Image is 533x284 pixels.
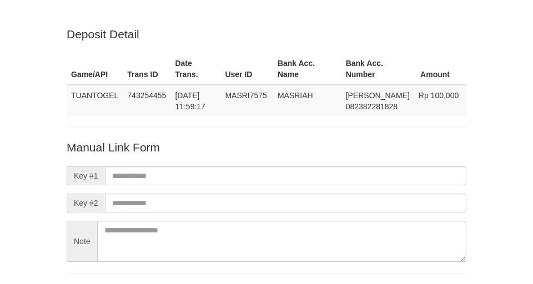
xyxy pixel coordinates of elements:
[123,85,170,116] td: 743254455
[123,53,170,85] th: Trans ID
[278,91,313,100] span: MASRIAH
[225,91,266,100] span: MASRI7575
[175,91,205,111] span: [DATE] 11:59:17
[67,221,97,262] span: Note
[67,139,466,155] p: Manual Link Form
[220,53,273,85] th: User ID
[346,91,410,100] span: [PERSON_NAME]
[67,194,105,212] span: Key #2
[414,53,466,85] th: Amount
[67,85,123,116] td: TUANTOGEL
[273,53,341,85] th: Bank Acc. Name
[346,102,398,111] span: Copy 082382281828 to clipboard
[341,53,414,85] th: Bank Acc. Number
[67,26,466,42] p: Deposit Detail
[67,53,123,85] th: Game/API
[67,166,105,185] span: Key #1
[170,53,220,85] th: Date Trans.
[419,91,459,100] span: Rp 100,000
